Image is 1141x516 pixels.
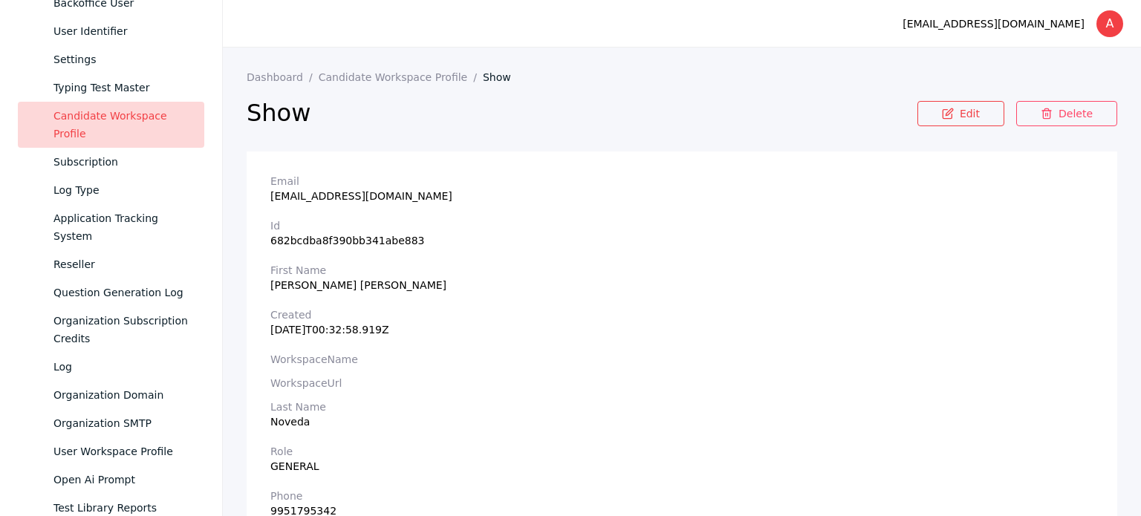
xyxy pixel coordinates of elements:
[53,79,192,97] div: Typing Test Master
[18,250,204,278] a: Reseller
[53,358,192,376] div: Log
[247,71,319,83] a: Dashboard
[18,102,204,148] a: Candidate Workspace Profile
[270,445,1093,457] label: Role
[247,98,917,128] h2: Show
[270,377,1093,389] label: workspaceUrl
[53,22,192,40] div: User Identifier
[270,445,1093,472] section: GENERAL
[53,209,192,245] div: Application Tracking System
[53,442,192,460] div: User Workspace Profile
[18,74,204,102] a: Typing Test Master
[270,353,1093,365] label: workspaceName
[270,175,1093,202] section: [EMAIL_ADDRESS][DOMAIN_NAME]
[18,381,204,409] a: Organization Domain
[270,309,1093,336] section: [DATE]T00:32:58.919Z
[53,284,192,301] div: Question Generation Log
[917,101,1004,126] a: Edit
[270,220,1093,246] section: 682bcdba8f390bb341abe883
[18,466,204,494] a: Open Ai Prompt
[53,181,192,199] div: Log Type
[53,153,192,171] div: Subscription
[270,175,1093,187] label: Email
[270,264,1093,291] section: [PERSON_NAME] [PERSON_NAME]
[53,50,192,68] div: Settings
[53,414,192,432] div: Organization SMTP
[53,312,192,347] div: Organization Subscription Credits
[270,401,1093,413] label: Last Name
[18,307,204,353] a: Organization Subscription Credits
[18,204,204,250] a: Application Tracking System
[18,148,204,176] a: Subscription
[53,255,192,273] div: Reseller
[18,45,204,74] a: Settings
[18,176,204,204] a: Log Type
[53,386,192,404] div: Organization Domain
[18,353,204,381] a: Log
[1096,10,1123,37] div: A
[270,264,1093,276] label: First Name
[270,220,1093,232] label: Id
[903,15,1085,33] div: [EMAIL_ADDRESS][DOMAIN_NAME]
[483,71,523,83] a: Show
[270,401,1093,428] section: Noveda
[53,471,192,489] div: Open Ai Prompt
[1016,101,1117,126] a: Delete
[18,278,204,307] a: Question Generation Log
[53,107,192,143] div: Candidate Workspace Profile
[18,17,204,45] a: User Identifier
[18,437,204,466] a: User Workspace Profile
[18,409,204,437] a: Organization SMTP
[270,309,1093,321] label: Created
[270,490,1093,502] label: Phone
[319,71,483,83] a: Candidate Workspace Profile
